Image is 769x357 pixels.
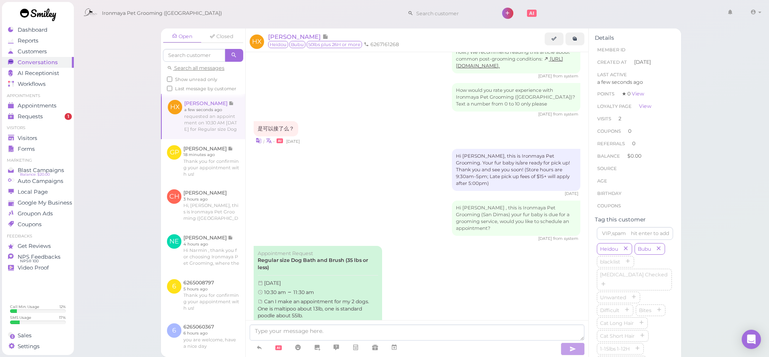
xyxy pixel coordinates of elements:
[268,41,288,48] span: Heidou
[18,189,48,195] span: Local Page
[639,103,651,109] a: View
[362,41,401,48] li: 6267161268
[565,191,578,196] span: 07/26/2025 03:05pm
[18,26,47,33] span: Dashboard
[202,30,241,43] a: Closed
[167,65,224,71] a: Search all messages
[18,135,37,142] span: Visitors
[597,141,625,146] span: Referrals
[18,178,63,185] span: Auto Campaigns
[286,139,300,144] span: 07/26/2025 02:47pm
[2,187,74,197] a: Local Page
[598,246,620,252] span: Heidou
[597,128,621,134] span: Coupons
[268,33,322,41] span: [PERSON_NAME]
[597,203,621,209] span: Coupons
[413,7,491,20] input: Search customer
[2,100,74,111] a: Appointments
[20,171,50,178] span: Balance: $20.00
[254,121,298,136] div: 是可以接了么？
[636,246,653,252] span: Bubu
[634,59,651,66] span: [DATE]
[18,199,72,206] span: Google My Business
[18,102,57,109] span: Appointments
[2,144,74,154] a: Forms
[293,289,314,295] span: 11:30 am
[18,343,40,350] span: Settings
[10,304,39,309] div: Call Min. Usage
[553,73,578,79] span: from system
[597,153,621,159] span: Balance
[59,315,66,320] div: 17 %
[598,320,635,326] span: Cat Long Hair
[289,41,305,48] span: Bubu
[597,103,632,109] span: Loyalty page
[622,91,644,97] span: ★ 0
[18,332,32,339] span: Sales
[18,254,61,260] span: NPS Feedbacks
[598,333,636,339] span: Cat Short Hair
[18,70,59,77] span: AI Receptionist
[20,258,39,264] span: NPS® 100
[59,304,66,309] div: 12 %
[175,77,217,82] span: Show unread only
[258,298,378,320] div: Can I make an appointment for my 2 dogs. One is maltipoo about 13lb, one is standard poodle about...
[452,149,580,191] div: Hi [PERSON_NAME], this is Ironmaya Pet Grooming. Your fur baby is/are ready for pick up! Thank yo...
[10,315,31,320] div: SMS Usage
[2,57,74,68] a: Conversations
[18,146,35,152] span: Forms
[258,280,378,287] div: [DATE]
[18,81,46,87] span: Workflows
[2,93,74,99] li: Appointments
[456,56,563,69] a: [URL][DOMAIN_NAME].
[2,165,74,176] a: Blast Campaigns Balance: $20.00
[637,307,653,313] span: Bites
[598,272,669,278] span: [MEDICAL_DATA] Checked
[263,139,264,144] i: |
[742,330,761,349] div: Open Intercom Messenger
[597,166,617,171] span: Source
[597,178,607,184] span: age
[258,250,378,257] div: Appointment Request
[250,34,264,49] span: HX
[553,236,578,241] span: from system
[18,113,43,120] span: Requests
[595,137,675,150] li: 0
[2,158,74,163] li: Marketing
[175,86,236,91] span: Last message by customer
[597,72,627,77] span: Last Active
[632,91,644,97] a: View
[538,236,553,241] span: 09/14/2025 09:46am
[2,46,74,57] a: Customers
[2,241,74,252] a: Get Reviews
[268,33,328,41] a: [PERSON_NAME]
[598,294,628,300] span: Unwanted
[254,136,580,145] div: •
[538,112,553,117] span: 07/26/2025 02:41pm
[597,191,621,196] span: Birthday
[18,264,49,271] span: Video Proof
[18,37,39,44] span: Reports
[597,116,611,122] span: Visits
[597,59,627,65] span: Created At
[307,41,362,48] span: 50lbs plus 26H or more
[631,230,669,237] div: hit enter to add
[18,167,64,174] span: Blast Campaigns
[2,252,74,262] a: NPS Feedbacks NPS® 100
[258,257,378,271] label: Regular size Dog Bath and Brush (35 lbs or less)
[627,153,641,159] span: $0.00
[2,68,74,79] a: AI Receptionist
[2,24,74,35] a: Dashboard
[65,113,72,120] span: 1
[2,208,74,219] a: Groupon Ads
[167,86,172,91] input: Last message by customer
[553,112,578,117] span: from system
[102,2,222,24] span: Ironmaya Pet Grooming ([GEOGRAPHIC_DATA])
[595,216,675,223] div: Tag this customer
[18,48,47,55] span: Customers
[2,233,74,239] li: Feedbacks
[163,49,225,62] input: Search customer
[595,34,675,41] div: Details
[18,59,58,66] span: Conversations
[598,346,631,352] span: 1-15lbs 1-12H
